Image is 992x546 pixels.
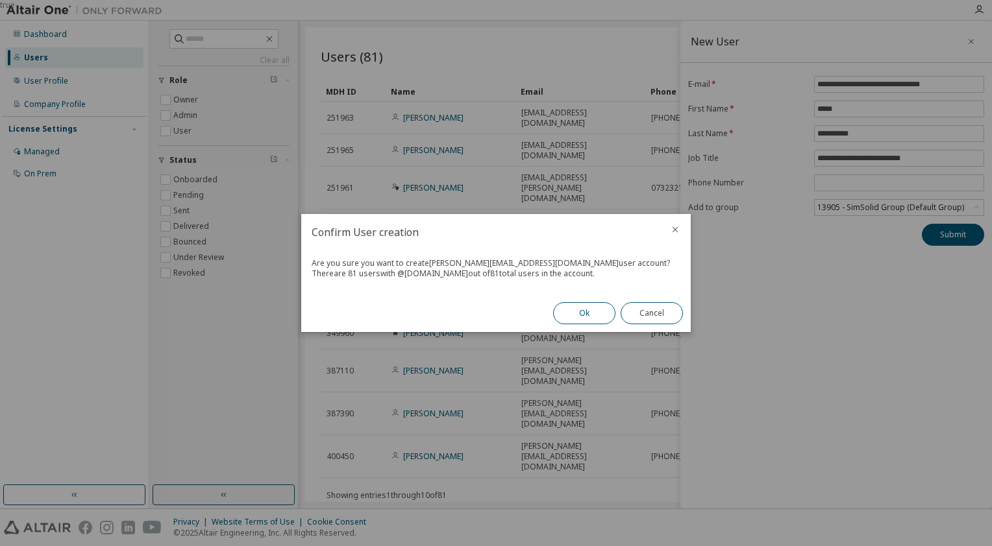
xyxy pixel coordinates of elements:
div: Are you sure you want to create [PERSON_NAME][EMAIL_ADDRESS][DOMAIN_NAME] user account? [312,258,680,268]
button: Ok [553,302,615,324]
h2: Confirm User creation [301,214,660,250]
button: Cancel [621,302,683,324]
div: There are 81 users with @ [DOMAIN_NAME] out of 81 total users in the account. [312,268,680,279]
button: close [670,224,680,235]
